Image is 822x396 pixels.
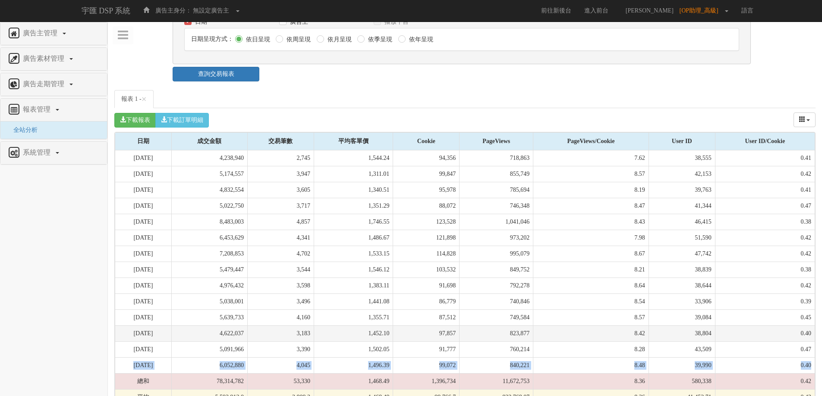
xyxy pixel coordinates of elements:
[715,198,815,214] td: 0.47
[314,166,393,182] td: 1,311.01
[171,182,247,198] td: 4,832,554
[460,133,533,150] div: PageViews
[115,262,172,278] td: [DATE]
[314,293,393,309] td: 1,441.08
[171,246,247,262] td: 7,208,853
[115,150,172,166] td: [DATE]
[248,198,314,214] td: 3,717
[115,182,172,198] td: [DATE]
[533,230,649,246] td: 7.98
[460,262,533,278] td: 849,752
[314,357,393,373] td: 1,496.39
[248,278,314,293] td: 3,598
[248,309,314,325] td: 4,160
[393,214,460,230] td: 123,528
[460,166,533,182] td: 855,749
[649,133,715,150] div: User ID
[460,214,533,230] td: 1,041,046
[325,35,352,44] label: 依月呈現
[314,341,393,357] td: 1,502.05
[248,373,314,389] td: 53,330
[460,325,533,341] td: 823,877
[715,293,815,309] td: 0.39
[248,150,314,166] td: 2,745
[284,35,311,44] label: 依周呈現
[171,150,247,166] td: 4,238,940
[460,198,533,214] td: 746,348
[171,357,247,373] td: 6,052,880
[393,133,459,150] div: Cookie
[21,80,69,87] span: 廣告走期管理
[21,106,55,113] span: 報表管理
[314,214,393,230] td: 1,746.55
[21,149,55,156] span: 系統管理
[649,166,715,182] td: 42,153
[171,198,247,214] td: 5,022,750
[649,182,715,198] td: 39,763
[115,373,172,389] td: 總和
[171,373,247,389] td: 78,314,782
[7,52,101,66] a: 廣告素材管理
[393,325,460,341] td: 97,857
[649,325,715,341] td: 38,804
[191,36,233,42] span: 日期呈現方式：
[460,246,533,262] td: 995,079
[533,150,649,166] td: 7.62
[193,7,229,14] span: 無設定廣告主
[114,113,156,128] button: 下載報表
[314,150,393,166] td: 1,544.24
[171,293,247,309] td: 5,038,001
[115,293,172,309] td: [DATE]
[715,166,815,182] td: 0.42
[393,246,460,262] td: 114,828
[715,214,815,230] td: 0.38
[393,373,460,389] td: 1,396,734
[114,90,154,108] a: 報表 1 -
[407,35,433,44] label: 依年呈現
[460,309,533,325] td: 749,584
[680,7,723,14] span: [OP助理_高級]
[533,357,649,373] td: 8.48
[393,230,460,246] td: 121,898
[173,67,259,81] a: 查詢交易報表
[115,325,172,341] td: [DATE]
[171,262,247,278] td: 5,479,447
[115,309,172,325] td: [DATE]
[715,262,815,278] td: 0.38
[7,103,101,117] a: 報表管理
[533,166,649,182] td: 8.57
[171,166,247,182] td: 5,174,557
[393,262,460,278] td: 103,532
[7,127,38,133] a: 全站分析
[715,341,815,357] td: 0.47
[649,246,715,262] td: 47,742
[248,357,314,373] td: 4,045
[621,7,678,14] span: [PERSON_NAME]
[314,309,393,325] td: 1,355.71
[715,357,815,373] td: 0.40
[7,78,101,91] a: 廣告走期管理
[248,293,314,309] td: 3,496
[533,325,649,341] td: 8.42
[715,325,815,341] td: 0.40
[314,278,393,293] td: 1,383.11
[155,113,209,128] button: 下載訂單明細
[115,166,172,182] td: [DATE]
[393,150,460,166] td: 94,356
[248,133,314,150] div: 交易筆數
[649,357,715,373] td: 39,990
[248,182,314,198] td: 3,605
[21,29,62,37] span: 廣告主管理
[248,262,314,278] td: 3,544
[715,230,815,246] td: 0.42
[393,278,460,293] td: 91,698
[649,278,715,293] td: 38,644
[248,166,314,182] td: 3,947
[649,341,715,357] td: 43,509
[366,35,392,44] label: 依季呈現
[460,373,533,389] td: 11,672,753
[460,293,533,309] td: 740,846
[393,166,460,182] td: 99,847
[115,341,172,357] td: [DATE]
[171,214,247,230] td: 8,483,003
